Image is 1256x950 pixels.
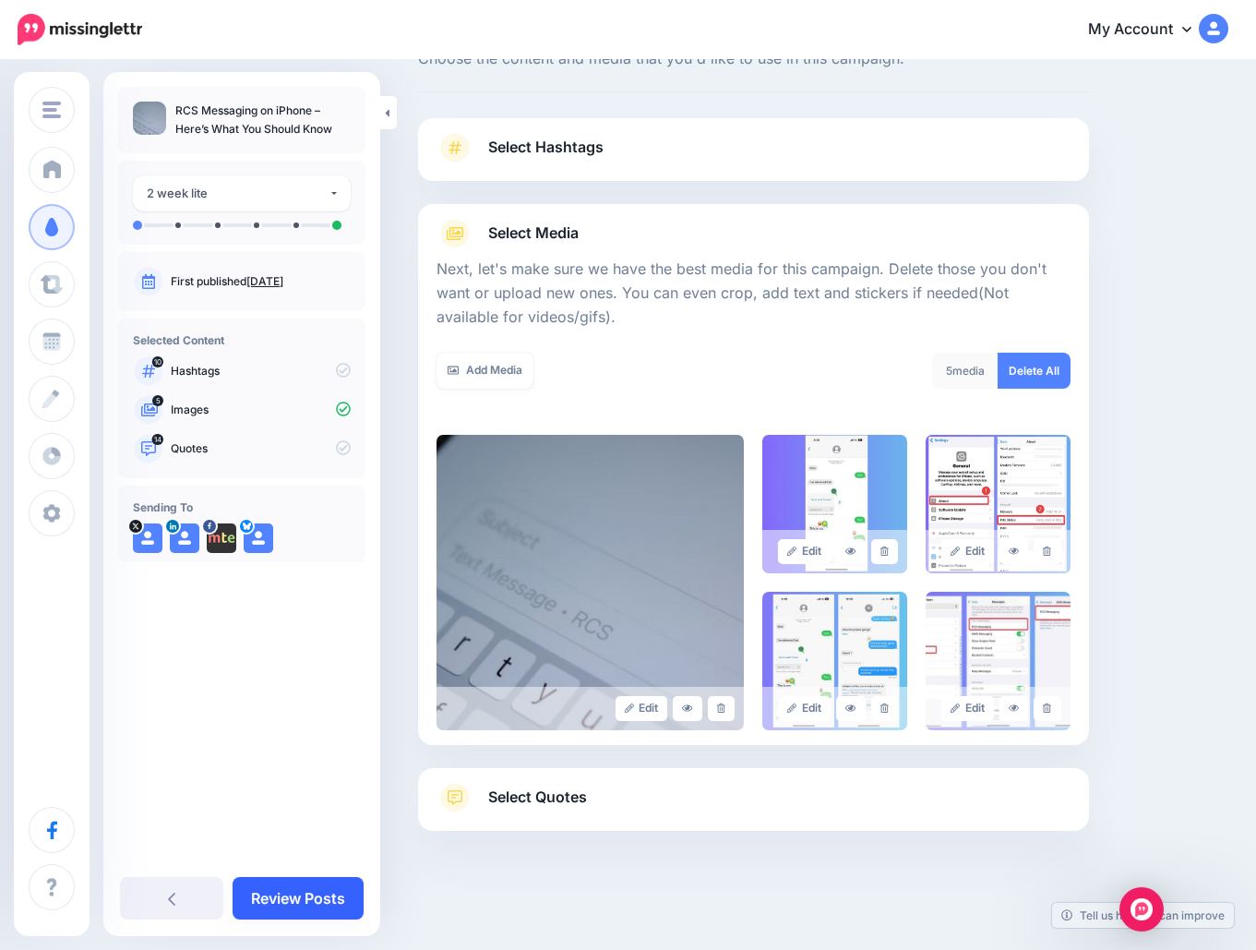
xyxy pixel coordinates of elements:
p: Quotes [171,440,351,457]
span: Select Hashtags [488,135,604,160]
a: Select Quotes [437,783,1071,831]
p: Images [171,402,351,418]
div: Open Intercom Messenger [1119,887,1164,932]
a: Edit [941,696,994,721]
button: 2 week lite [133,175,351,211]
a: Edit [778,696,831,721]
p: RCS Messaging on iPhone – Here’s What You Should Know [175,102,351,138]
a: Select Media [437,219,1071,248]
li: A post will be sent on day 14 [332,221,341,230]
p: Next, let's make sure we have the best media for this campaign. Delete those you don't want or up... [437,258,1071,330]
img: menu.png [42,102,61,118]
img: user_default_image.png [244,523,273,553]
h4: Sending To [133,500,351,514]
li: A post will be sent on day 4 [215,222,221,228]
span: 5 [946,364,952,378]
li: A post will be sent on day 11 [293,222,299,228]
div: Select Media [437,248,1071,730]
img: 7094d343a822884c22d8bfcdb994317d_large.jpg [762,592,907,730]
img: 415ca414d7560f85dd5cece58ee8cef9_large.jpg [762,435,907,573]
li: A post will be sent on day 0 [133,221,142,230]
p: Hashtags [171,363,351,379]
img: user_default_image.png [170,523,199,553]
a: Edit [616,696,668,721]
span: Select Media [488,221,579,246]
a: Select Hashtags [437,133,1071,181]
a: Delete All [998,353,1071,389]
span: Select Quotes [488,785,587,810]
img: c1442155f7923808743143a2ea788c76_large.jpg [926,592,1071,730]
a: Add Media [437,353,533,389]
a: Edit [778,539,831,564]
div: 2 week lite [147,183,329,204]
span: 10 [152,356,163,367]
a: [DATE] [246,274,283,288]
a: Tell us how we can improve [1052,903,1234,928]
span: 14 [152,434,164,445]
p: First published [171,273,351,290]
img: 310393109_477915214381636_3883985114093244655_n-bsa153274.png [207,523,236,553]
li: A post will be sent on day 1 [175,222,181,228]
a: Edit [941,539,994,564]
img: b3357621856796351063cc8a5aa1f384_thumb.jpg [133,102,166,135]
a: My Account [1070,7,1228,53]
img: user_default_image.png [133,523,162,553]
img: Missinglettr [18,14,142,45]
li: A post will be sent on day 8 [254,222,259,228]
img: ea6565840e4b4313c928fbd0f63bf8ec_large.jpg [926,435,1071,573]
h4: Selected Content [133,333,351,347]
img: b3357621856796351063cc8a5aa1f384_large.jpg [437,435,744,730]
div: media [932,353,999,389]
span: 5 [152,395,163,406]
